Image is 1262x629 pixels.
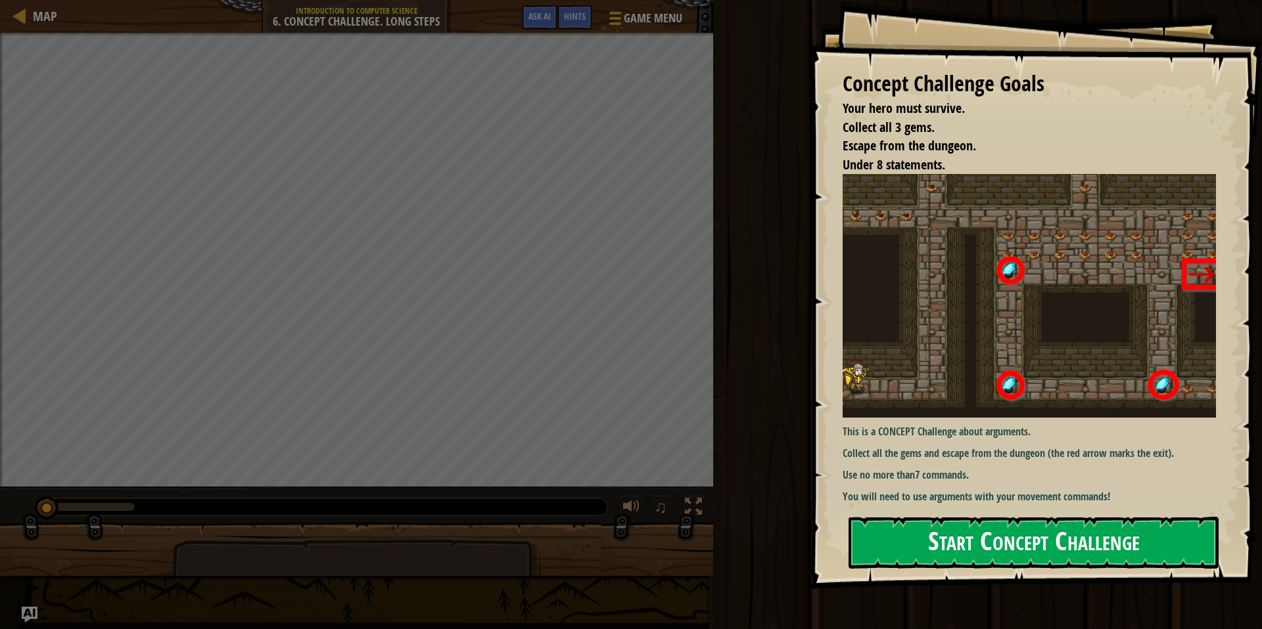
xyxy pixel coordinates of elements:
button: Ask AI [522,5,557,30]
span: Hints [564,10,586,22]
p: Use no more than . [843,467,1226,483]
p: This is a CONCEPT Challenge about arguments. [843,424,1226,439]
button: Game Menu [599,5,690,36]
span: ♫ [654,497,667,517]
span: Escape from the dungeon. [843,137,976,154]
img: Asses2 [843,174,1226,418]
button: ♫ [651,495,674,522]
button: Toggle fullscreen [680,495,707,522]
li: Collect all 3 gems. [826,118,1213,137]
span: Collect all 3 gems. [843,118,935,136]
li: Escape from the dungeon. [826,137,1213,156]
div: Concept Challenge Goals [843,69,1216,99]
span: Your hero must survive. [843,99,965,117]
li: Your hero must survive. [826,99,1213,118]
p: Collect all the gems and escape from the dungeon (the red arrow marks the exit). [843,446,1226,461]
button: Start Concept Challenge [849,517,1219,569]
button: Adjust volume [619,495,645,522]
a: Map [26,7,57,25]
span: Map [33,7,57,25]
li: Under 8 statements. [826,156,1213,175]
button: Ask AI [22,607,37,622]
span: Ask AI [528,10,551,22]
strong: 7 commands [915,467,966,482]
span: Under 8 statements. [843,156,945,173]
span: Game Menu [624,10,682,27]
p: You will need to use arguments with your movement commands! [843,489,1226,504]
